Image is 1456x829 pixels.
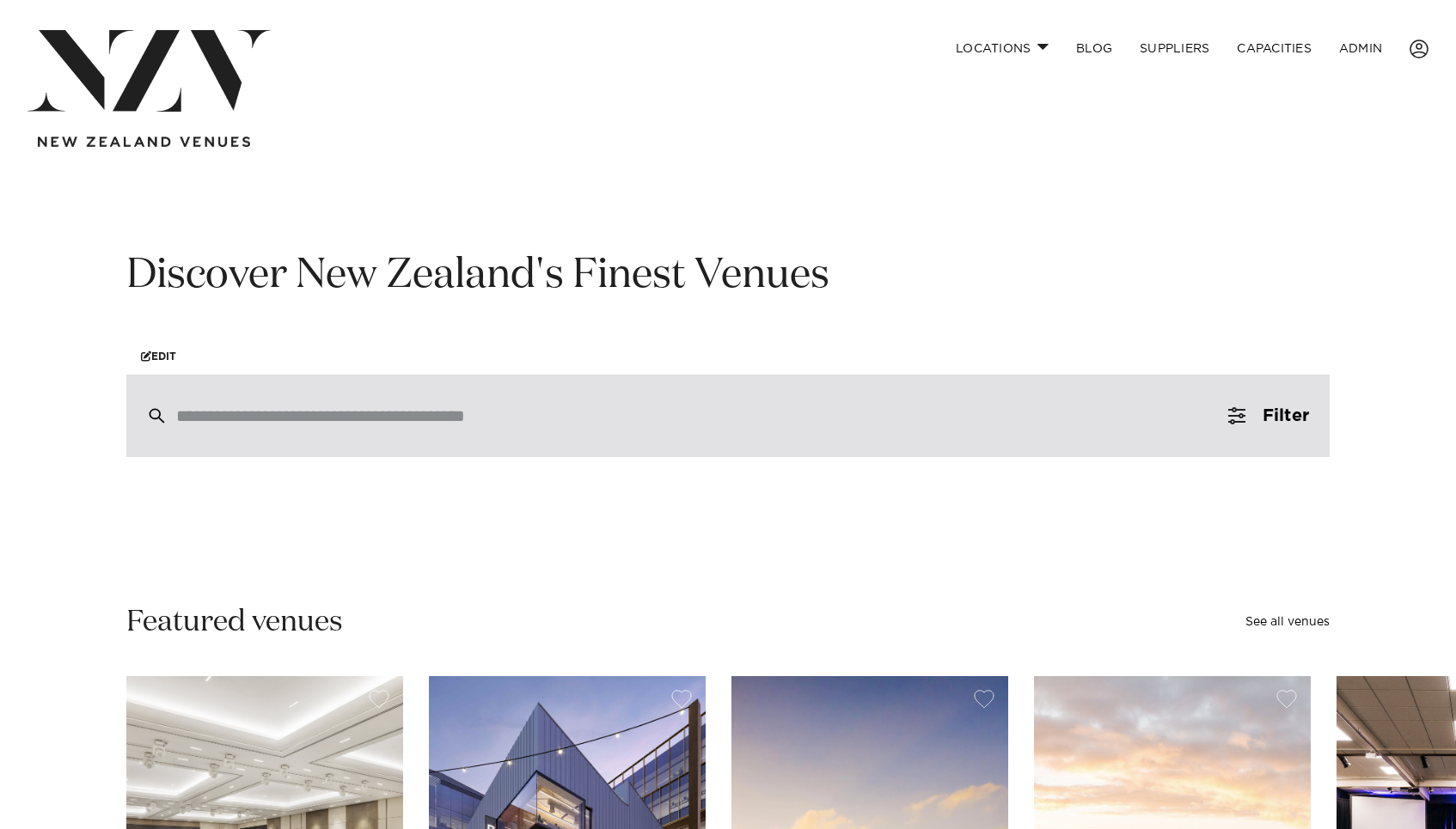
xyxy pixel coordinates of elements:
[126,603,343,642] h2: Featured venues
[1126,30,1223,67] a: SUPPLIERS
[1245,616,1330,628] a: See all venues
[942,30,1062,67] a: Locations
[1223,30,1325,67] a: Capacities
[1062,30,1126,67] a: BLOG
[126,249,1330,303] h1: Discover New Zealand's Finest Venues
[1263,407,1309,424] span: Filter
[38,137,250,148] img: new-zealand-venues-text.png
[1325,30,1396,67] a: ADMIN
[126,338,191,375] a: Edit
[1208,375,1330,457] button: Filter
[28,30,271,112] img: nzv-logo.png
